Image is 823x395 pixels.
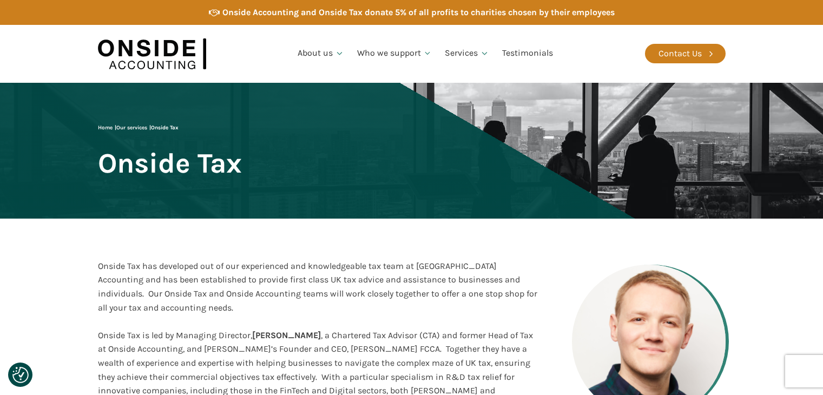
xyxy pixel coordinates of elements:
span: Onside Tax is led by Managing Director, [98,330,252,340]
a: About us [291,35,351,72]
a: Who we support [351,35,439,72]
a: Home [98,124,113,131]
img: Revisit consent button [12,367,29,383]
span: | | [98,124,179,131]
div: Onside Accounting and Onside Tax donate 5% of all profits to charities chosen by their employees [222,5,615,19]
span: Onside Tax [151,124,179,131]
a: Contact Us [645,44,726,63]
div: Contact Us [659,47,702,61]
span: Onside Tax has developed out of our experienced and knowledgeable tax team at [GEOGRAPHIC_DATA] A... [98,261,537,313]
button: Consent Preferences [12,367,29,383]
a: Services [438,35,496,72]
img: Onside Accounting [98,33,206,75]
a: Our services [116,124,147,131]
span: Onside Tax [98,148,242,178]
a: Testimonials [496,35,559,72]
